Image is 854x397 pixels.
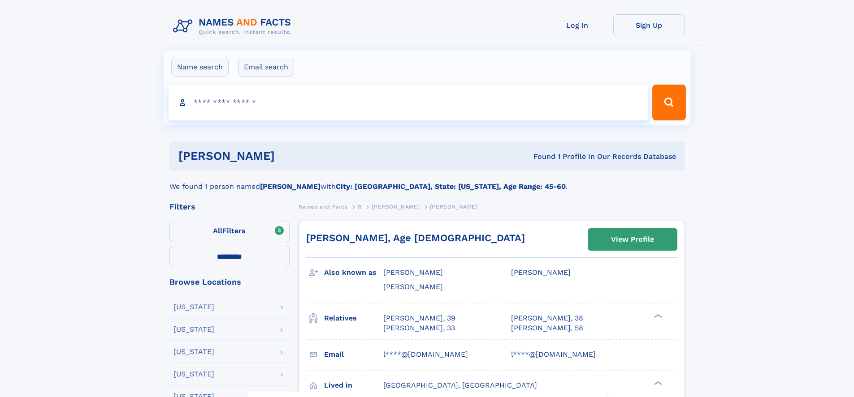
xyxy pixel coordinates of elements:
[358,201,362,212] a: R
[324,311,383,326] h3: Relatives
[404,152,676,162] div: Found 1 Profile In Our Records Database
[324,378,383,393] h3: Lived in
[336,182,566,191] b: City: [GEOGRAPHIC_DATA], State: [US_STATE], Age Range: 45-60
[306,232,525,243] a: [PERSON_NAME], Age [DEMOGRAPHIC_DATA]
[173,348,214,355] div: [US_STATE]
[383,282,443,291] span: [PERSON_NAME]
[372,204,420,210] span: [PERSON_NAME]
[173,303,214,311] div: [US_STATE]
[383,323,455,333] a: [PERSON_NAME], 33
[588,229,677,250] a: View Profile
[324,265,383,280] h3: Also known as
[178,150,404,162] h1: [PERSON_NAME]
[511,313,583,323] a: [PERSON_NAME], 38
[169,14,299,38] img: Logo Names and Facts
[511,323,583,333] a: [PERSON_NAME], 58
[652,313,663,319] div: ❯
[169,203,290,211] div: Filters
[299,201,348,212] a: Names and Facts
[383,268,443,277] span: [PERSON_NAME]
[171,58,229,77] label: Name search
[383,313,455,323] a: [PERSON_NAME], 39
[372,201,420,212] a: [PERSON_NAME]
[173,371,214,378] div: [US_STATE]
[238,58,294,77] label: Email search
[324,347,383,362] h3: Email
[213,226,222,235] span: All
[652,85,685,120] button: Search Button
[613,14,685,36] a: Sign Up
[542,14,613,36] a: Log In
[260,182,321,191] b: [PERSON_NAME]
[169,221,290,242] label: Filters
[169,171,685,192] div: We found 1 person named with .
[511,268,571,277] span: [PERSON_NAME]
[169,85,649,120] input: search input
[430,204,478,210] span: [PERSON_NAME]
[611,229,654,250] div: View Profile
[169,278,290,286] div: Browse Locations
[173,326,214,333] div: [US_STATE]
[358,204,362,210] span: R
[652,380,663,386] div: ❯
[383,381,537,389] span: [GEOGRAPHIC_DATA], [GEOGRAPHIC_DATA]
